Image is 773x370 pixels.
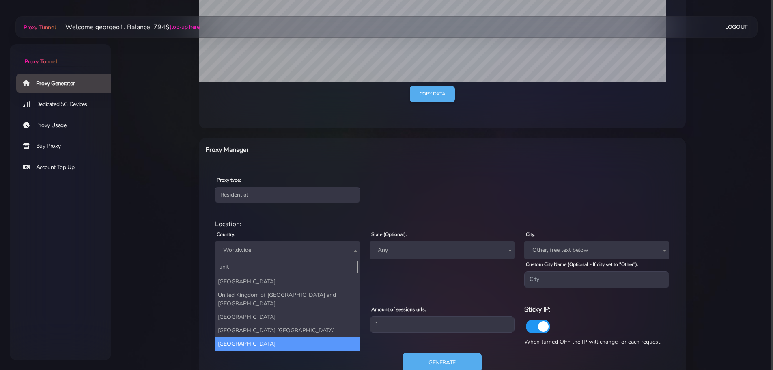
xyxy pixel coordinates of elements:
[526,231,536,238] label: City:
[524,338,661,346] span: When turned OFF the IP will change for each request.
[170,23,201,31] a: (top-up here)
[370,241,515,259] span: Any
[215,324,360,337] li: [GEOGRAPHIC_DATA] [GEOGRAPHIC_DATA]
[16,74,118,93] a: Proxy Generator
[56,22,201,32] li: Welcome georgeo1. Balance: 794$
[22,21,56,34] a: Proxy Tunnel
[210,219,674,229] div: Location:
[24,58,57,65] span: Proxy Tunnel
[215,337,360,351] li: [GEOGRAPHIC_DATA]
[371,306,426,313] label: Amount of sessions urls:
[524,271,669,288] input: City
[529,245,664,256] span: Other, free text below
[16,116,118,135] a: Proxy Usage
[16,137,118,156] a: Buy Proxy
[215,275,360,288] li: [GEOGRAPHIC_DATA]
[217,231,235,238] label: Country:
[524,241,669,259] span: Other, free text below
[526,261,638,268] label: Custom City Name (Optional - If city set to "Other"):
[217,261,358,273] input: Search
[375,245,510,256] span: Any
[210,294,674,304] div: Proxy Settings:
[215,310,360,324] li: [GEOGRAPHIC_DATA]
[215,288,360,310] li: United Kingdom of [GEOGRAPHIC_DATA] and [GEOGRAPHIC_DATA]
[215,241,360,259] span: Worldwide
[524,304,669,315] h6: Sticky IP:
[217,176,241,184] label: Proxy type:
[410,86,455,102] a: Copy data
[16,95,118,114] a: Dedicated 5G Devices
[10,44,111,66] a: Proxy Tunnel
[734,331,763,360] iframe: Webchat Widget
[725,19,748,35] a: Logout
[16,158,118,177] a: Account Top Up
[220,245,355,256] span: Worldwide
[205,145,478,155] h6: Proxy Manager
[371,231,407,238] label: State (Optional):
[24,24,56,31] span: Proxy Tunnel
